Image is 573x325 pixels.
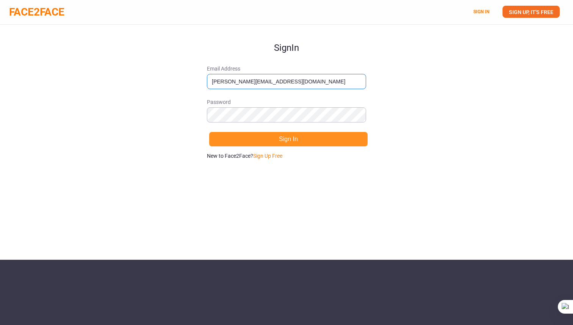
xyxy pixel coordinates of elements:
[473,9,489,14] a: SIGN IN
[207,74,366,89] input: Email Address
[209,132,368,147] button: Sign In
[207,107,366,122] input: Password
[253,153,282,159] a: Sign Up Free
[9,6,64,18] a: FACE2FACE
[207,65,366,72] span: Email Address
[207,152,366,160] p: New to Face2Face?
[207,25,366,53] h1: Sign In
[207,98,366,106] span: Password
[503,6,560,18] a: SIGN UP, IT'S FREE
